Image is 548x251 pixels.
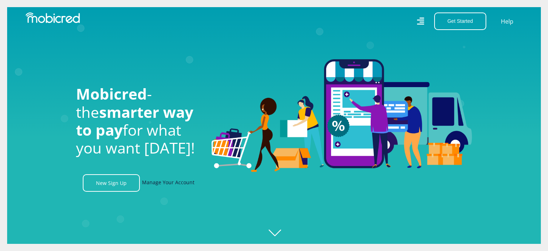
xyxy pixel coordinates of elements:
[26,12,80,23] img: Mobicred
[83,174,140,192] a: New Sign Up
[434,12,486,30] button: Get Started
[501,17,514,26] a: Help
[142,174,194,192] a: Manage Your Account
[76,102,193,140] span: smarter way to pay
[212,59,472,172] img: Welcome to Mobicred
[76,84,147,104] span: Mobicred
[76,85,201,157] h1: - the for what you want [DATE]!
